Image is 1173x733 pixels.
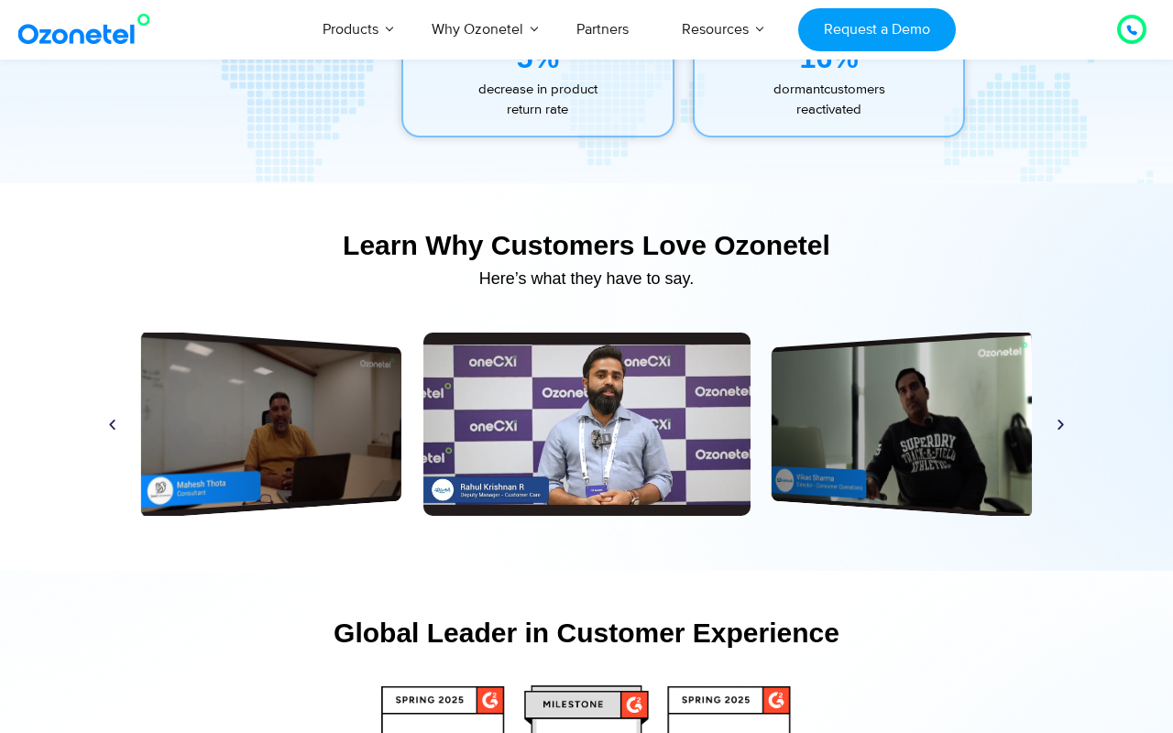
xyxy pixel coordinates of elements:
[798,8,955,51] a: Request a Demo
[772,329,1032,518] a: Mobiwik.png
[772,329,1032,518] div: 6 / 6
[695,80,963,121] p: customers reactivated
[141,329,401,518] div: 4 / 6
[105,417,119,431] div: Previous slide
[96,333,1077,516] div: Slides
[423,333,751,516] a: rivem
[141,329,401,518] a: Total-Environment.png
[96,229,1077,261] div: Learn Why Customers Love Ozonetel​
[403,80,673,121] p: decrease in product return rate
[96,617,1077,649] div: Global Leader in Customer Experience
[423,333,751,516] div: 5 / 6
[1054,417,1068,431] div: Next slide
[96,270,1077,287] div: Here’s what they have to say.
[773,81,824,98] span: dormant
